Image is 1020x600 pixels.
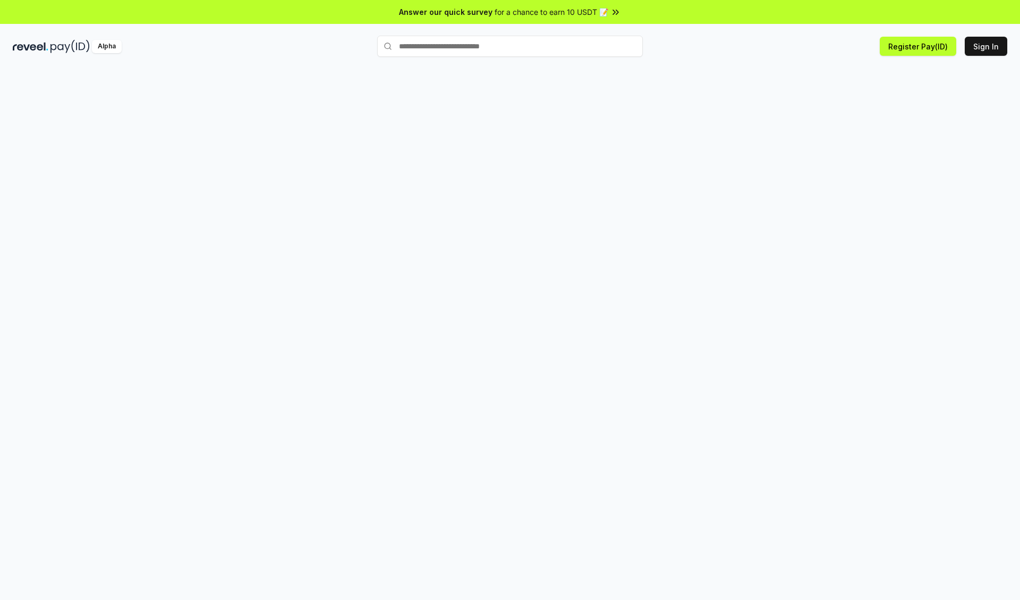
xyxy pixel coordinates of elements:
img: reveel_dark [13,40,48,53]
span: for a chance to earn 10 USDT 📝 [495,6,608,18]
img: pay_id [50,40,90,53]
button: Register Pay(ID) [880,37,956,56]
button: Sign In [965,37,1007,56]
span: Answer our quick survey [399,6,492,18]
div: Alpha [92,40,122,53]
